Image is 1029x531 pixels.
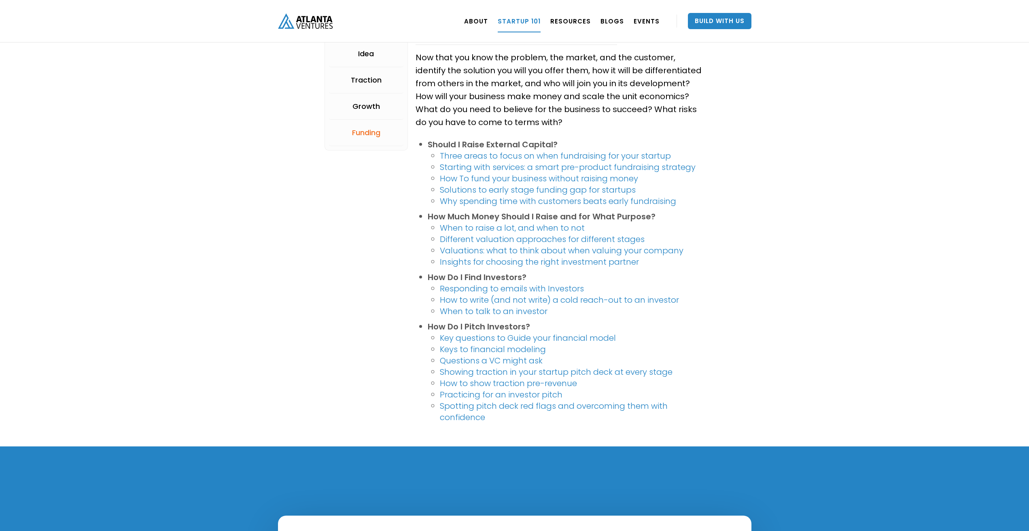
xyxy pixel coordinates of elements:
div: Idea [358,50,374,58]
a: Key questions to Guide your financial model [440,332,616,344]
a: When to raise a lot, and when to not [440,222,585,234]
p: ‍ [416,431,704,444]
a: Different valuation approaches for different stages [440,234,645,245]
a: When to talk to an investor [440,306,547,317]
strong: How Do I Find Investors? [428,272,526,283]
a: Responding to emails with Investors [440,283,584,294]
strong: Should I Raise External Capital? [428,139,558,150]
a: Growth [329,93,404,120]
div: Traction [351,76,382,84]
a: Showing traction in your startup pitch deck at every stage [440,366,673,378]
a: Insights for choosing the right investment partner [440,256,639,268]
div: Growth [352,102,380,110]
p: Now that you know the problem, the market, and the customer, identify the solution you will you o... [416,51,704,129]
a: Startup 101 [498,10,541,32]
a: Build With Us [688,13,751,29]
a: How to show traction pre-revenue [440,378,577,389]
a: Practicing for an investor pitch [440,389,562,400]
strong: How Do I Pitch Investors? [428,321,530,332]
div: Funding [352,129,380,137]
a: RESOURCES [550,10,591,32]
a: BLOGS [600,10,624,32]
a: EVENTS [634,10,660,32]
a: How to write (and not write) a cold reach-out to an investor [440,294,679,306]
a: Keys to financial modeling [440,344,546,355]
a: How To fund your business without raising money [440,173,638,184]
a: Questions a VC might ask [440,355,543,366]
a: Traction [329,67,404,93]
a: Spotting pitch deck red flags and overcoming them with confidence [440,400,668,423]
a: Valuations: what to think about when valuing your company [440,245,683,256]
a: ABOUT [464,10,488,32]
a: Funding [329,120,404,146]
a: Solutions to early stage funding gap for startups [440,184,636,195]
a: Three areas to focus on when fundraising for your startup [440,150,671,161]
a: Starting with services: a smart pre-product fundraising strategy [440,161,696,173]
a: Why spending time with customers beats early fundraising [440,195,676,207]
strong: How Much Money Should I Raise and for What Purpose? [428,211,656,222]
a: Idea [329,41,404,67]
